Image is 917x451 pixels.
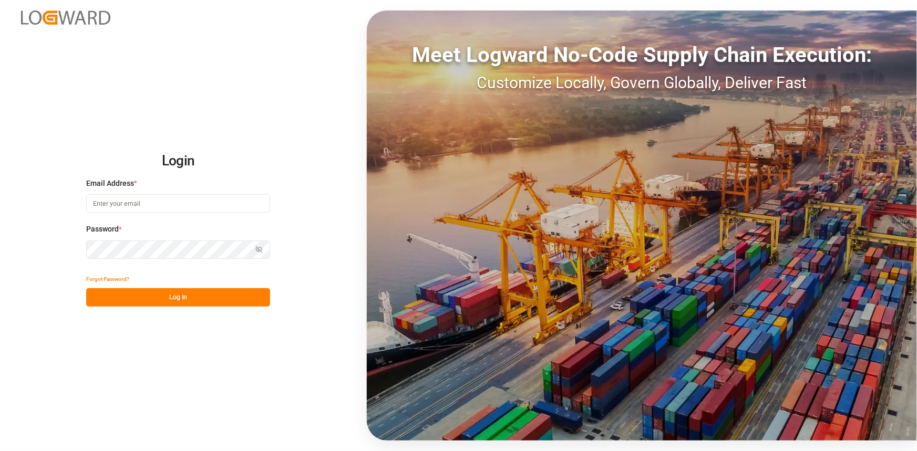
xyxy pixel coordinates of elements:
[21,11,110,25] img: Logward_new_orange.png
[367,71,917,95] div: Customize Locally, Govern Globally, Deliver Fast
[86,224,119,235] span: Password
[86,270,129,288] button: Forgot Password?
[86,194,270,213] input: Enter your email
[86,288,270,307] button: Log In
[367,39,917,71] div: Meet Logward No-Code Supply Chain Execution:
[86,178,134,189] span: Email Address
[86,144,270,178] h2: Login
